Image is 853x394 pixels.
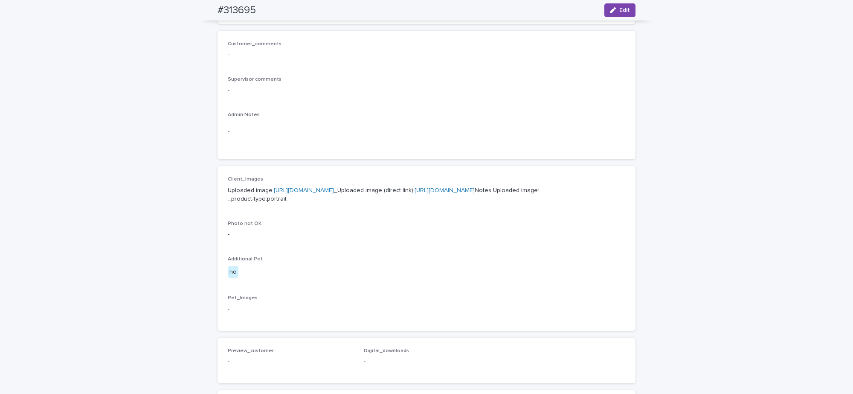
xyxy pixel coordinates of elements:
span: Digital_downloads [364,348,409,353]
span: Customer_comments [228,41,281,47]
button: Edit [604,3,635,17]
span: Preview_customer [228,348,274,353]
p: - [228,357,354,366]
span: Edit [619,7,630,13]
p: - [228,86,625,95]
p: - [228,305,625,314]
div: no [228,266,238,278]
a: [URL][DOMAIN_NAME] [415,187,475,193]
a: [URL][DOMAIN_NAME] [274,187,334,193]
p: - [364,357,490,366]
span: Pet_Images [228,295,258,301]
p: - [228,127,625,136]
span: Photo not OK [228,221,261,226]
h2: #313695 [218,4,256,17]
p: - [228,50,625,59]
span: Admin Notes [228,112,260,117]
span: Supervisor comments [228,77,281,82]
p: - [228,230,625,239]
span: Client_Images [228,177,263,182]
p: Uploaded image: _Uploaded image (direct link): Notes Uploaded image: _product-type:portrait [228,186,625,204]
span: Additional Pet [228,257,263,262]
